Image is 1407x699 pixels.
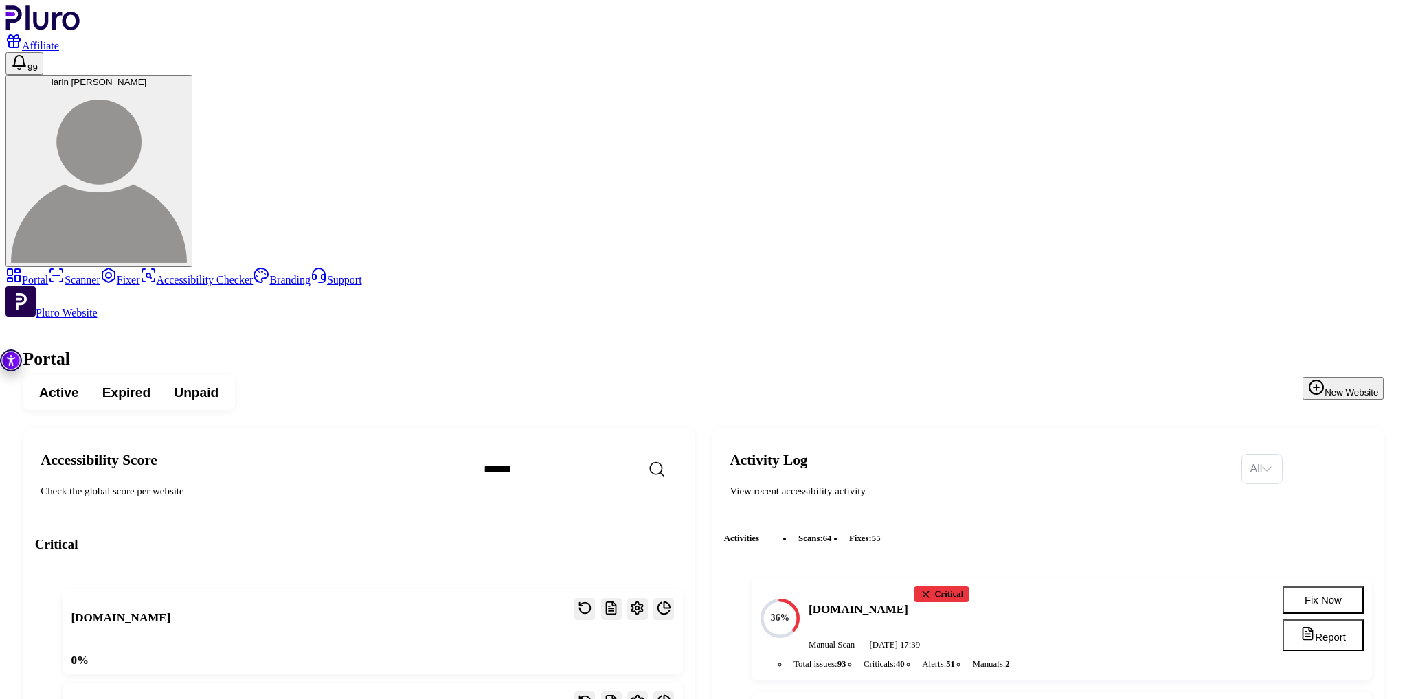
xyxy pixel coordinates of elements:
button: Open settings [627,598,648,620]
a: Portal [5,274,48,286]
button: Open notifications, you have 101 new notifications [5,52,43,75]
span: 99 [27,62,38,73]
button: Unpaid [162,380,230,406]
li: Manuals : [967,657,1015,672]
div: Critical [914,586,969,602]
div: View recent accessibility activity [730,484,1230,499]
h3: [DOMAIN_NAME] [71,610,170,626]
button: Open website overview [653,598,674,620]
span: Active [39,384,79,402]
span: 93 [837,659,846,669]
h3: Critical [35,536,683,553]
div: Set sorting [1241,454,1283,484]
a: Affiliate [5,40,59,51]
button: Reports [601,598,622,620]
button: Fix Now [1283,586,1363,614]
h4: [DOMAIN_NAME] [809,601,908,617]
li: Total issues : [788,657,852,672]
span: Expired [102,384,150,402]
h1: Portal [23,349,1384,369]
img: iarin frenkel [11,87,187,263]
h2: Activity Log [730,452,1230,470]
button: Expired [91,380,163,406]
span: iarin [PERSON_NAME] [52,77,147,87]
button: Report [1283,619,1363,651]
text: 36% [771,612,790,623]
div: Activities [724,523,1372,555]
span: Unpaid [174,384,218,402]
button: iarin [PERSON_NAME]iarin frenkel [5,75,192,267]
button: Active [27,380,91,406]
a: Scanner [48,274,100,286]
li: Criticals : [858,657,911,672]
a: Logo [5,21,80,32]
button: Reset the cache [574,598,595,620]
a: Support [311,274,362,286]
div: 0 % [71,652,89,668]
span: 55 [872,534,881,543]
button: New Website [1303,377,1384,400]
a: Accessibility Checker [140,274,254,286]
li: Alerts : [916,657,961,672]
a: Open Pluro Website [5,307,98,319]
span: 64 [823,534,832,543]
li: fixes : [844,531,887,546]
input: Search [472,454,724,485]
li: scans : [793,531,837,546]
h2: Accessibility Score [41,452,460,470]
a: Branding [253,274,311,286]
a: Fixer [100,274,140,286]
span: 2 [1005,659,1009,669]
aside: Sidebar menu [5,267,1402,319]
span: 51 [946,659,955,669]
span: 40 [896,659,905,669]
div: Manual Scan [DATE] 17:39 [809,639,1259,651]
div: Check the global score per website [41,484,460,499]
